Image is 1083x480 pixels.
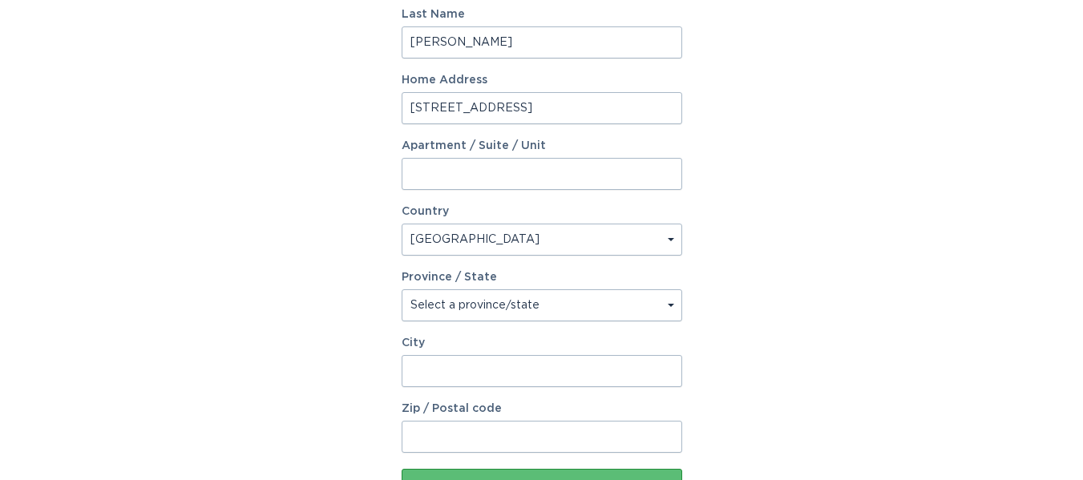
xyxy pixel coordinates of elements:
label: Last Name [402,9,682,20]
label: Country [402,206,449,217]
label: Province / State [402,272,497,283]
label: City [402,337,682,349]
label: Zip / Postal code [402,403,682,414]
label: Apartment / Suite / Unit [402,140,682,151]
label: Home Address [402,75,682,86]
